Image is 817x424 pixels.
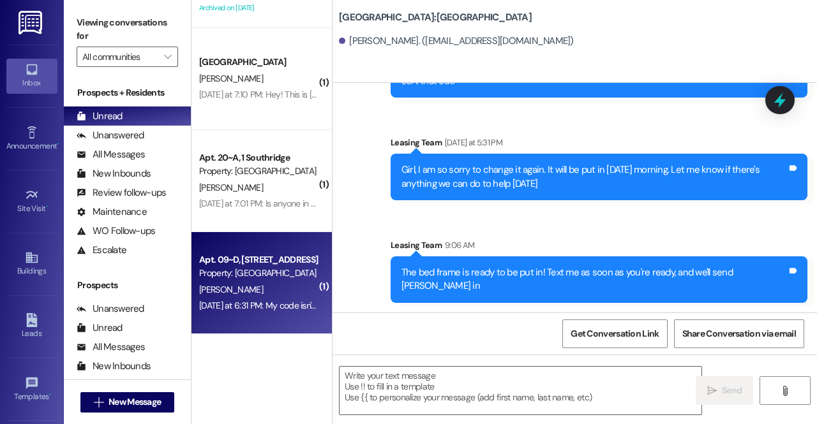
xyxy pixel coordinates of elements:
div: Unanswered [77,129,144,142]
button: Send [696,376,753,405]
i:  [780,386,790,396]
div: Girl, I am so sorry to change it again. It will be put in [DATE] morning. Let me know if there's ... [401,163,787,191]
div: New Inbounds [77,167,151,180]
b: [GEOGRAPHIC_DATA]: [GEOGRAPHIC_DATA] [339,11,532,24]
label: Viewing conversations for [77,13,178,47]
div: Property: [GEOGRAPHIC_DATA] [199,267,317,280]
input: All communities [82,47,158,67]
i:  [164,52,171,62]
a: Buildings [6,247,57,281]
button: New Message [80,392,175,413]
div: All Messages [77,148,145,161]
a: Inbox [6,59,57,93]
span: [PERSON_NAME] [199,73,263,84]
span: Send [722,384,742,397]
div: [DATE] at 6:31 PM: My code isn't working for my apartment, can someone come unlock it and figure ... [199,300,676,311]
div: Apt. 09~D, [STREET_ADDRESS] [199,253,317,267]
div: [GEOGRAPHIC_DATA] [199,55,317,69]
img: ResiDesk Logo [19,11,45,34]
button: Get Conversation Link [562,319,667,348]
div: The bed frame is ready to be put in! Text me as soon as you're ready, and we'll send [PERSON_NAME... [401,266,787,293]
div: Review follow-ups [77,186,166,200]
span: New Message [109,395,161,409]
span: [PERSON_NAME] [199,284,263,295]
span: • [46,202,48,211]
div: Unanswered [77,302,144,316]
div: [DATE] at 5:31 PM [442,136,502,149]
div: Unread [77,321,123,335]
div: Maintenance [77,205,147,219]
span: Get Conversation Link [571,327,659,340]
a: Templates • [6,372,57,407]
i:  [94,397,103,407]
div: 9:06 AM [442,238,474,252]
div: Prospects + Residents [64,86,191,99]
div: Escalate [77,244,126,257]
div: Leasing Team [391,136,807,154]
div: All Messages [77,340,145,354]
div: Property: [GEOGRAPHIC_DATA] [199,164,317,178]
a: Leads [6,309,57,344]
span: • [49,390,51,399]
a: Site Visit • [6,184,57,219]
span: [PERSON_NAME] [199,182,263,193]
div: [DATE] at 7:01 PM: Is anyone in the office right now? [199,198,386,209]
span: Share Conversation via email [682,327,796,340]
div: WO Follow-ups [77,224,155,238]
div: Apt. 20~A, 1 Southridge [199,151,317,164]
i:  [707,386,717,396]
div: Leasing Team [391,238,807,256]
span: • [57,140,59,149]
div: New Inbounds [77,360,151,373]
div: Prospects [64,279,191,292]
button: Share Conversation via email [674,319,804,348]
div: [PERSON_NAME]. ([EMAIL_ADDRESS][DOMAIN_NAME]) [339,34,574,48]
div: Unread [77,110,123,123]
